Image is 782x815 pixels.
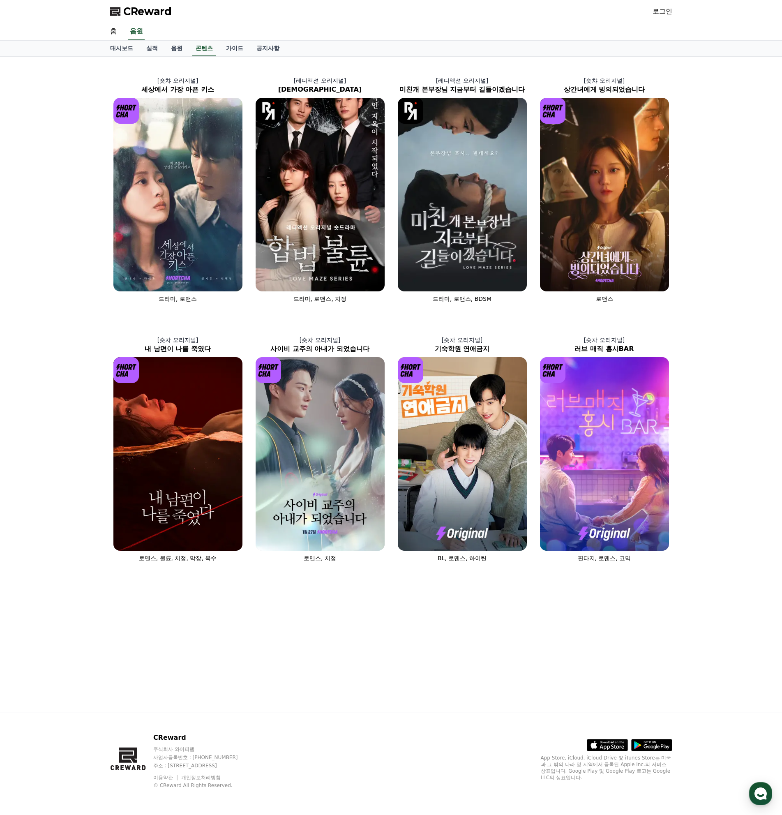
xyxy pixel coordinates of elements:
a: CReward [110,5,172,18]
p: [숏챠 오리지널] [533,336,676,344]
img: 기숙학원 연애금지 [398,357,527,551]
img: [object Object] Logo [113,357,139,383]
img: 합법불륜 [256,98,385,291]
h2: 사이비 교주의 아내가 되었습니다 [249,344,391,354]
a: 공지사항 [250,41,286,56]
img: [object Object] Logo [256,98,281,124]
a: 로그인 [653,7,672,16]
h2: 상간녀에게 빙의되었습니다 [533,85,676,95]
span: 판타지, 로맨스, 코믹 [578,555,631,561]
p: [숏챠 오리지널] [107,336,249,344]
p: 주식회사 와이피랩 [153,746,254,753]
h2: [DEMOGRAPHIC_DATA] [249,85,391,95]
img: [object Object] Logo [540,357,566,383]
a: 이용약관 [153,775,179,780]
img: 세상에서 가장 아픈 키스 [113,98,242,291]
span: 대화 [75,273,85,280]
h2: 기숙학원 연애금지 [391,344,533,354]
a: 설정 [106,261,158,281]
a: 대화 [54,261,106,281]
p: [숏챠 오리지널] [533,76,676,85]
a: [숏챠 오리지널] 기숙학원 연애금지 기숙학원 연애금지 [object Object] Logo BL, 로맨스, 하이틴 [391,329,533,569]
img: 사이비 교주의 아내가 되었습니다 [256,357,385,551]
a: 실적 [140,41,164,56]
img: [object Object] Logo [398,98,424,124]
a: 가이드 [219,41,250,56]
p: [레디액션 오리지널] [391,76,533,85]
span: 설정 [127,273,137,279]
img: [object Object] Logo [540,98,566,124]
p: [레디액션 오리지널] [249,76,391,85]
h2: 내 남편이 나를 죽였다 [107,344,249,354]
h2: 미친개 본부장님 지금부터 길들이겠습니다 [391,85,533,95]
a: [숏챠 오리지널] 세상에서 가장 아픈 키스 세상에서 가장 아픈 키스 [object Object] Logo 드라마, 로맨스 [107,70,249,309]
a: 홈 [2,261,54,281]
a: 대시보드 [104,41,140,56]
a: [레디액션 오리지널] 미친개 본부장님 지금부터 길들이겠습니다 미친개 본부장님 지금부터 길들이겠습니다 [object Object] Logo 드라마, 로맨스, BDSM [391,70,533,309]
img: [object Object] Logo [398,357,424,383]
h2: 러브 매직 홍시BAR [533,344,676,354]
p: App Store, iCloud, iCloud Drive 및 iTunes Store는 미국과 그 밖의 나라 및 지역에서 등록된 Apple Inc.의 서비스 상표입니다. Goo... [541,755,672,781]
span: 홈 [26,273,31,279]
a: [레디액션 오리지널] [DEMOGRAPHIC_DATA] 합법불륜 [object Object] Logo 드라마, 로맨스, 치정 [249,70,391,309]
p: 주소 : [STREET_ADDRESS] [153,762,254,769]
span: 드라마, 로맨스, 치정 [293,296,347,302]
img: [object Object] Logo [113,98,139,124]
p: [숏챠 오리지널] [391,336,533,344]
a: 홈 [104,23,123,40]
img: 내 남편이 나를 죽였다 [113,357,242,551]
a: [숏챠 오리지널] 상간녀에게 빙의되었습니다 상간녀에게 빙의되었습니다 [object Object] Logo 로맨스 [533,70,676,309]
a: 콘텐츠 [192,41,216,56]
h2: 세상에서 가장 아픈 키스 [107,85,249,95]
span: 드라마, 로맨스 [159,296,197,302]
p: [숏챠 오리지널] [107,76,249,85]
a: [숏챠 오리지널] 러브 매직 홍시BAR 러브 매직 홍시BAR [object Object] Logo 판타지, 로맨스, 코믹 [533,329,676,569]
p: 사업자등록번호 : [PHONE_NUMBER] [153,754,254,761]
span: 로맨스 [596,296,613,302]
a: 음원 [164,41,189,56]
span: BL, 로맨스, 하이틴 [438,555,487,561]
p: © CReward All Rights Reserved. [153,782,254,789]
a: 개인정보처리방침 [181,775,221,780]
p: [숏챠 오리지널] [249,336,391,344]
span: 로맨스, 치정 [304,555,336,561]
img: 러브 매직 홍시BAR [540,357,669,551]
span: 로맨스, 불륜, 치정, 막장, 복수 [139,555,217,561]
p: CReward [153,733,254,743]
a: [숏챠 오리지널] 사이비 교주의 아내가 되었습니다 사이비 교주의 아내가 되었습니다 [object Object] Logo 로맨스, 치정 [249,329,391,569]
img: [object Object] Logo [256,357,281,383]
img: 미친개 본부장님 지금부터 길들이겠습니다 [398,98,527,291]
span: 드라마, 로맨스, BDSM [433,296,491,302]
span: CReward [123,5,172,18]
a: [숏챠 오리지널] 내 남편이 나를 죽였다 내 남편이 나를 죽였다 [object Object] Logo 로맨스, 불륜, 치정, 막장, 복수 [107,329,249,569]
img: 상간녀에게 빙의되었습니다 [540,98,669,291]
a: 음원 [128,23,145,40]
